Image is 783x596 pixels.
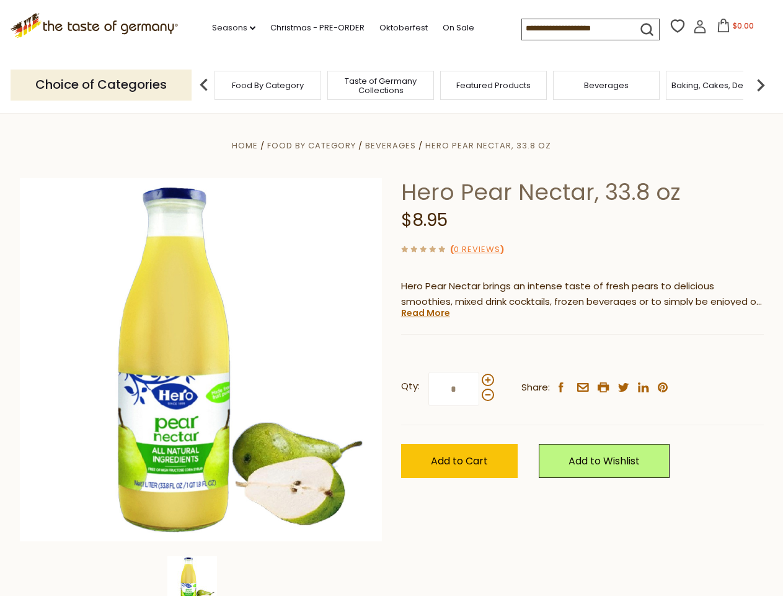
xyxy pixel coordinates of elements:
[401,279,764,310] p: Hero Pear Nectar brings an intense taste of fresh pears to delicious smoothies, mixed drink cockt...
[425,140,551,151] a: Hero Pear Nectar, 33.8 oz
[428,372,479,406] input: Qty:
[454,243,500,256] a: 0 Reviews
[232,81,304,90] a: Food By Category
[431,454,488,468] span: Add to Cart
[584,81,629,90] a: Beverages
[733,20,754,31] span: $0.00
[11,70,192,100] p: Choice of Categories
[709,19,762,37] button: $0.00
[401,444,518,478] button: Add to Cart
[270,21,365,35] a: Christmas - PRE-ORDER
[267,140,356,151] a: Food By Category
[401,208,448,232] span: $8.95
[232,140,258,151] a: Home
[539,444,670,478] a: Add to Wishlist
[671,81,768,90] a: Baking, Cakes, Desserts
[521,380,550,395] span: Share:
[401,178,764,206] h1: Hero Pear Nectar, 33.8 oz
[379,21,428,35] a: Oktoberfest
[401,307,450,319] a: Read More
[443,21,474,35] a: On Sale
[331,76,430,95] a: Taste of Germany Collections
[748,73,773,97] img: next arrow
[456,81,531,90] a: Featured Products
[212,21,255,35] a: Seasons
[401,379,420,394] strong: Qty:
[365,140,416,151] a: Beverages
[450,243,504,255] span: ( )
[192,73,216,97] img: previous arrow
[20,178,383,541] img: Hero Pear Nectar, 33.8 oz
